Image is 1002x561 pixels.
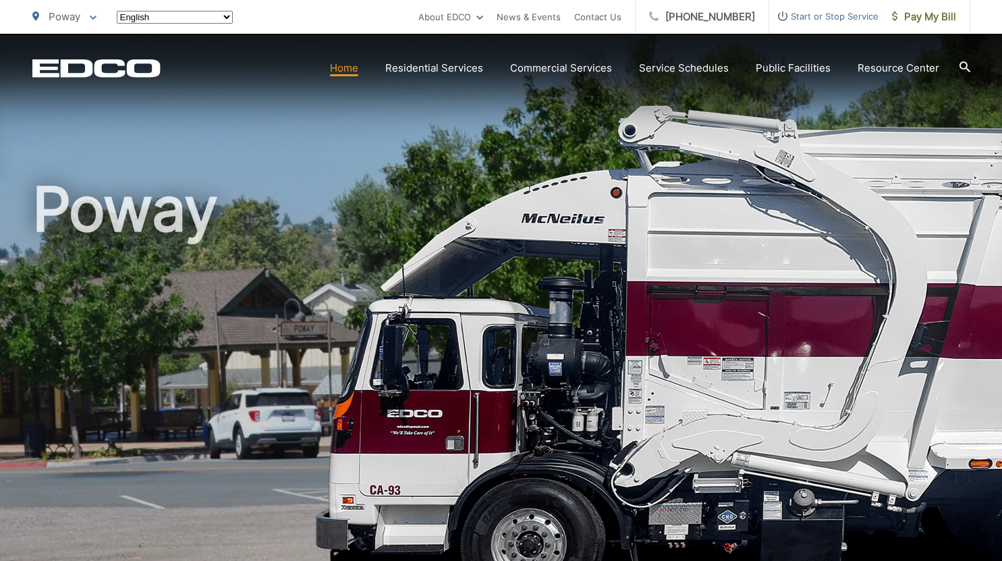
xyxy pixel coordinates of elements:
a: Contact Us [574,9,621,25]
a: Service Schedules [639,60,729,76]
span: Pay My Bill [892,9,956,25]
a: Residential Services [385,60,483,76]
select: Select a language [117,11,233,24]
span: Poway [49,10,80,23]
a: News & Events [497,9,561,25]
a: Resource Center [858,60,939,76]
a: About EDCO [418,9,483,25]
a: Public Facilities [756,60,831,76]
a: Commercial Services [510,60,612,76]
a: EDCD logo. Return to the homepage. [32,59,161,78]
a: Home [330,60,358,76]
